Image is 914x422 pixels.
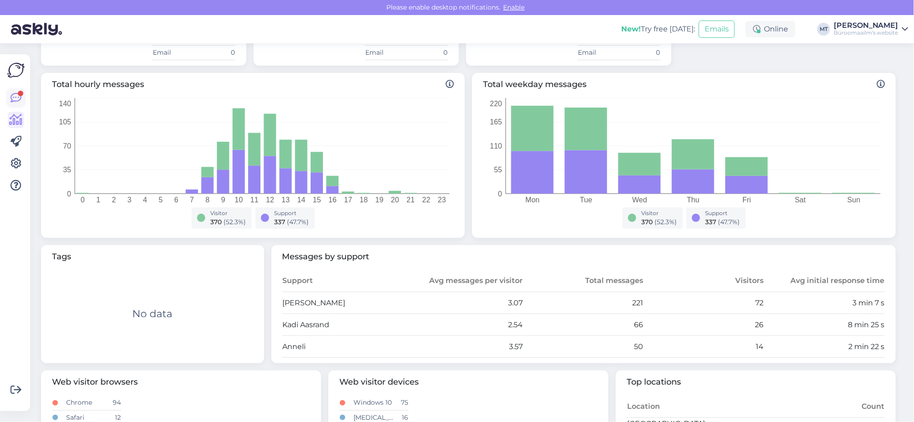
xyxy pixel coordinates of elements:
td: 3 min 7 s [764,292,885,314]
tspan: 220 [490,99,502,107]
tspan: 9 [221,196,225,204]
span: ( 47.7 %) [718,218,740,226]
tspan: 2 [112,196,116,204]
td: Email [152,45,194,60]
span: ( 52.3 %) [655,218,677,226]
span: Total weekday messages [483,78,885,91]
td: 0 [194,45,235,60]
tspan: 70 [63,142,71,149]
tspan: 23 [438,196,446,204]
td: Windows 10 [353,396,395,410]
tspan: 15 [313,196,321,204]
span: 337 [275,218,286,226]
td: Email [365,45,406,60]
span: Web visitor devices [339,376,597,388]
th: Avg initial response time [764,270,885,292]
span: Total hourly messages [52,78,454,91]
td: 2 min 22 s [764,336,885,358]
div: Online [746,21,795,37]
tspan: 21 [406,196,415,204]
tspan: 13 [281,196,290,204]
tspan: 17 [344,196,352,204]
tspan: 7 [190,196,194,204]
div: Try free [DATE]: [621,24,695,35]
span: ( 52.3 %) [224,218,246,226]
tspan: Sat [795,196,806,204]
span: Messages by support [282,251,885,263]
td: 50 [523,336,644,358]
div: Support [275,209,309,217]
tspan: Thu [687,196,700,204]
tspan: 11 [250,196,259,204]
b: New! [621,25,641,33]
tspan: 1 [96,196,100,204]
td: 2.54 [403,314,523,336]
span: Enable [501,3,528,11]
td: Anneli [282,336,403,358]
tspan: 6 [174,196,178,204]
span: Web visitor browsers [52,376,310,388]
td: Chrome [66,396,107,410]
tspan: Mon [525,196,540,204]
tspan: 5 [159,196,163,204]
th: Support [282,270,403,292]
div: No data [132,306,172,321]
tspan: 18 [360,196,368,204]
tspan: Wed [632,196,647,204]
tspan: 14 [297,196,306,204]
tspan: Tue [580,196,592,204]
td: 75 [395,396,409,410]
tspan: 16 [328,196,337,204]
span: Top locations [627,376,885,388]
tspan: 140 [59,99,71,107]
span: 337 [706,218,717,226]
tspan: 8 [206,196,210,204]
tspan: 12 [266,196,274,204]
tspan: 19 [375,196,384,204]
td: 0 [406,45,448,60]
tspan: 4 [143,196,147,204]
td: Email [577,45,619,60]
div: Büroomaailm's website [834,29,898,36]
th: Total messages [523,270,644,292]
td: 72 [644,292,764,314]
tspan: 0 [67,190,71,197]
tspan: 165 [490,118,502,126]
td: 94 [108,396,121,410]
span: ( 47.7 %) [287,218,309,226]
th: Avg messages per visitor [403,270,523,292]
td: 14 [644,336,764,358]
th: Count [756,396,885,417]
td: 66 [523,314,644,336]
td: 26 [644,314,764,336]
span: Tags [52,251,253,263]
tspan: 35 [63,166,71,174]
span: 370 [642,218,653,226]
td: [PERSON_NAME] [282,292,403,314]
span: 370 [211,218,222,226]
tspan: 22 [422,196,431,204]
tspan: Sun [847,196,860,204]
div: [PERSON_NAME] [834,22,898,29]
div: MT [817,23,830,36]
th: Visitors [644,270,764,292]
tspan: Fri [743,196,751,204]
a: [PERSON_NAME]Büroomaailm's website [834,22,909,36]
tspan: 3 [127,196,131,204]
img: Askly Logo [7,62,25,79]
tspan: 110 [490,142,502,149]
tspan: 0 [498,190,502,197]
tspan: 55 [494,166,502,174]
td: 221 [523,292,644,314]
tspan: 0 [81,196,85,204]
tspan: 10 [235,196,243,204]
th: Location [627,396,756,417]
button: Emails [699,21,735,38]
td: 0 [619,45,660,60]
div: Visitor [642,209,677,217]
td: 8 min 25 s [764,314,885,336]
div: Support [706,209,740,217]
tspan: 20 [391,196,399,204]
td: 3.07 [403,292,523,314]
tspan: 105 [59,118,71,126]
